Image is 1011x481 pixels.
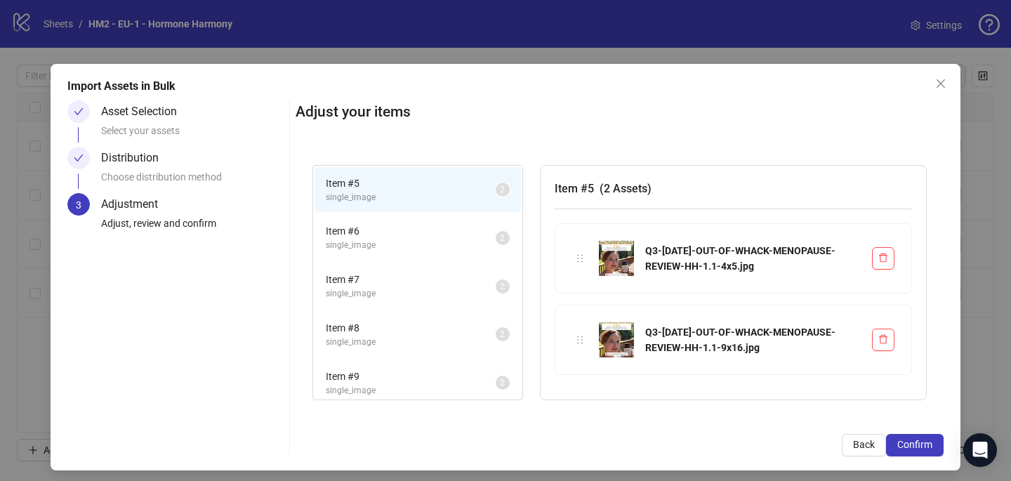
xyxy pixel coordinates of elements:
[101,216,284,239] div: Adjust, review and confirm
[74,153,84,163] span: check
[496,327,510,341] sup: 2
[326,272,496,287] span: Item # 7
[935,78,946,89] span: close
[326,384,496,397] span: single_image
[326,369,496,384] span: Item # 9
[101,193,169,216] div: Adjustment
[326,287,496,301] span: single_image
[853,439,875,450] span: Back
[326,223,496,239] span: Item # 6
[496,231,510,245] sup: 2
[296,100,944,124] h2: Adjust your items
[500,378,505,388] span: 2
[496,183,510,197] sup: 2
[555,180,912,197] h3: Item # 5
[496,376,510,390] sup: 2
[500,282,505,291] span: 2
[600,182,652,195] span: ( 2 Assets )
[500,233,505,243] span: 2
[101,123,284,147] div: Select your assets
[101,169,284,193] div: Choose distribution method
[930,72,952,95] button: Close
[326,191,496,204] span: single_image
[67,78,944,95] div: Import Assets in Bulk
[878,334,888,344] span: delete
[101,100,188,123] div: Asset Selection
[74,107,84,117] span: check
[599,241,634,276] img: Q3-09-SEP-2025-OUT-OF-WHACK-MENOPAUSE-REVIEW-HH-1.1-4x5.jpg
[886,434,944,456] button: Confirm
[872,329,894,351] button: Delete
[101,147,170,169] div: Distribution
[572,332,588,348] div: holder
[326,320,496,336] span: Item # 8
[963,433,997,467] div: Open Intercom Messenger
[572,251,588,266] div: holder
[575,335,585,345] span: holder
[326,176,496,191] span: Item # 5
[500,329,505,339] span: 2
[842,434,886,456] button: Back
[326,239,496,252] span: single_image
[575,253,585,263] span: holder
[500,185,505,195] span: 2
[878,253,888,263] span: delete
[645,324,861,355] div: Q3-[DATE]-OUT-OF-WHACK-MENOPAUSE-REVIEW-HH-1.1-9x16.jpg
[326,336,496,349] span: single_image
[496,279,510,294] sup: 2
[76,199,81,211] span: 3
[645,243,861,274] div: Q3-[DATE]-OUT-OF-WHACK-MENOPAUSE-REVIEW-HH-1.1-4x5.jpg
[897,439,932,450] span: Confirm
[599,322,634,357] img: Q3-09-SEP-2025-OUT-OF-WHACK-MENOPAUSE-REVIEW-HH-1.1-9x16.jpg
[872,247,894,270] button: Delete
